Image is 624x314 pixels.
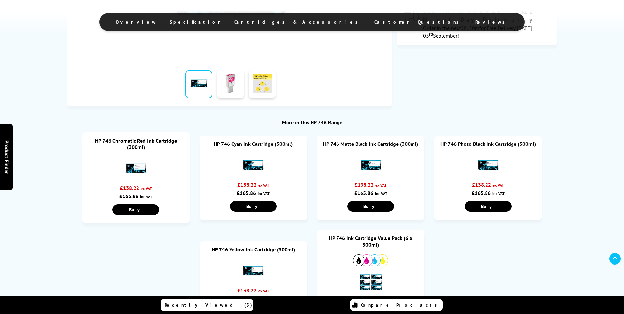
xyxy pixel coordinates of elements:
[242,154,265,177] img: HP 746 Cyan Ink Cartridge (300ml)
[258,288,269,293] span: ex VAT
[322,190,419,196] div: £165.86
[429,31,433,37] sup: rd
[205,181,302,188] div: £138.22
[492,191,505,196] span: inc VAT
[205,190,302,196] div: £165.86
[87,185,185,191] div: £138.22
[140,194,152,199] span: inc VAT
[329,235,412,248] a: HP 746 Ink Cartridge Value Pack (6 x 300ml)
[141,186,152,191] span: ex VAT
[258,191,270,196] span: inc VAT
[375,183,387,188] span: ex VAT
[375,191,387,196] span: inc VAT
[161,299,253,311] a: Recently Viewed (5)
[212,246,295,253] a: HP 746 Yellow Ink Cartridge (300ml)
[170,19,221,25] span: Specification
[359,271,382,294] img: HP 746 Ink Cartridge Value Pack (6 x 300ml)
[350,299,443,311] a: Compare Products
[258,183,269,188] span: ex VAT
[439,190,537,196] div: £165.86
[205,287,302,294] div: £138.22
[87,193,185,199] div: £165.86
[477,154,500,177] img: HP 746 Photo Black Ink Cartridge (300ml)
[322,181,419,188] div: £138.22
[439,181,537,188] div: £138.22
[214,141,293,147] a: HP 746 Cyan Ink Cartridge (300ml)
[95,137,177,150] a: HP 746 Chromatic Red Ink Cartridge (300ml)
[323,141,418,147] a: HP 746 Matte Black Ink Cartridge (300ml)
[242,259,265,282] img: HP 746 Yellow Ink Cartridge (300ml)
[440,141,536,147] a: HP 746 Photo Black Ink Cartridge (300ml)
[493,183,504,188] span: ex VAT
[359,154,382,177] img: HP 746 Matte Black Ink Cartridge (300ml)
[124,157,147,180] img: HP 746 Chromatic Red Ink Cartridge (300ml)
[481,203,495,209] span: Buy
[205,295,302,302] div: £165.86
[3,140,10,174] span: Product Finder
[361,302,440,308] span: Compare Products
[234,19,361,25] span: Cartridges & Accessories
[67,119,556,126] div: More in this HP 746 Range
[363,203,378,209] span: Buy
[475,19,508,25] span: Reviews
[165,302,252,308] span: Recently Viewed (5)
[374,19,462,25] span: Customer Questions
[116,19,157,25] span: Overview
[129,207,143,213] span: Buy
[246,203,261,209] span: Buy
